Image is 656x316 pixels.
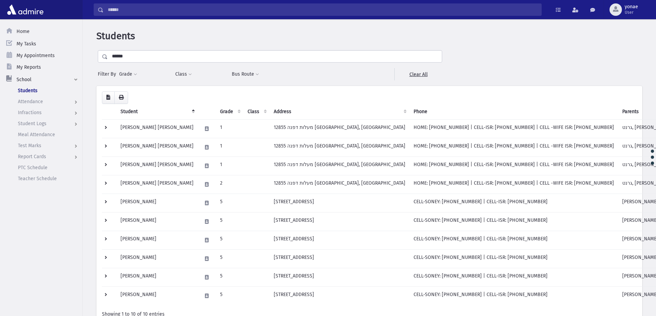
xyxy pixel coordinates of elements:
td: HOME: [PHONE_NUMBER] | CELL-ISR: [PHONE_NUMBER] | CELL -WIFE ISR: [PHONE_NUMBER] [409,175,618,194]
td: [STREET_ADDRESS] [270,249,409,268]
td: 5 [216,231,243,249]
span: Filter By [98,70,119,78]
td: [STREET_ADDRESS] [270,231,409,249]
td: 5 [216,286,243,305]
td: HOME: [PHONE_NUMBER] | CELL-ISR: [PHONE_NUMBER] | CELL -WIFE ISR: [PHONE_NUMBER] [409,138,618,156]
span: My Tasks [17,41,36,47]
td: [PERSON_NAME] [PERSON_NAME] [116,175,198,194]
button: Bus Route [231,68,259,80]
td: [PERSON_NAME] [116,286,198,305]
td: HOME: [PHONE_NUMBER] | CELL-ISR: [PHONE_NUMBER] | CELL -WIFE ISR: [PHONE_NUMBER] [409,156,618,175]
td: CELL-SONEY: [PHONE_NUMBER] | CELL-ISR: [PHONE_NUMBER] [409,249,618,268]
span: Meal Attendance [18,132,55,138]
td: CELL-SONEY: [PHONE_NUMBER] | CELL-ISR: [PHONE_NUMBER] [409,231,618,249]
th: Phone [409,104,618,120]
span: User [625,10,638,15]
span: My Appointments [17,53,55,58]
span: Student Logs [18,121,46,127]
td: 12855 מעלות דפנה [GEOGRAPHIC_DATA], [GEOGRAPHIC_DATA] [270,138,409,156]
td: 1 [216,156,243,175]
button: Grade [119,68,137,80]
td: CELL-SONEY: [PHONE_NUMBER] | CELL-ISR: [PHONE_NUMBER] [409,194,618,212]
button: Print [114,91,128,104]
input: Search [104,3,541,16]
th: Grade: activate to sort column ascending [216,104,243,120]
th: Student: activate to sort column descending [116,104,198,120]
td: [PERSON_NAME] [PERSON_NAME] [116,138,198,156]
td: [PERSON_NAME] [PERSON_NAME] [116,156,198,175]
span: Home [17,29,30,34]
td: 12855 מעלות דפנה [GEOGRAPHIC_DATA], [GEOGRAPHIC_DATA] [270,156,409,175]
span: Test Marks [18,143,41,149]
td: 1 [216,119,243,138]
span: PTC Schedule [18,165,48,171]
img: AdmirePro [6,3,45,17]
td: CELL-SONEY: [PHONE_NUMBER] | CELL-ISR: [PHONE_NUMBER] [409,212,618,231]
td: [PERSON_NAME] [116,249,198,268]
td: [PERSON_NAME] [116,212,198,231]
td: [STREET_ADDRESS] [270,194,409,212]
span: Report Cards [18,154,46,160]
td: [PERSON_NAME] [PERSON_NAME] [116,119,198,138]
td: 5 [216,194,243,212]
td: 5 [216,268,243,286]
td: CELL-SONEY: [PHONE_NUMBER] | CELL-ISR: [PHONE_NUMBER] [409,268,618,286]
td: [PERSON_NAME] [116,231,198,249]
span: Infractions [18,110,42,116]
td: [PERSON_NAME] [116,268,198,286]
td: HOME: [PHONE_NUMBER] | CELL-ISR: [PHONE_NUMBER] | CELL -WIFE ISR: [PHONE_NUMBER] [409,119,618,138]
span: Attendance [18,99,43,105]
td: [PERSON_NAME] [116,194,198,212]
button: Class [175,68,192,80]
span: My Reports [17,64,41,70]
td: 12855 מעלות דפנה [GEOGRAPHIC_DATA], [GEOGRAPHIC_DATA] [270,175,409,194]
a: Clear All [394,68,442,80]
td: [STREET_ADDRESS] [270,212,409,231]
span: yonae [625,4,638,10]
td: [STREET_ADDRESS] [270,268,409,286]
td: 12855 מעלות דפנה [GEOGRAPHIC_DATA], [GEOGRAPHIC_DATA] [270,119,409,138]
span: Teacher Schedule [18,176,57,182]
td: 5 [216,212,243,231]
td: CELL-SONEY: [PHONE_NUMBER] | CELL-ISR: [PHONE_NUMBER] [409,286,618,305]
td: 5 [216,249,243,268]
span: Students [18,88,38,94]
th: Address: activate to sort column ascending [270,104,409,120]
span: School [17,77,31,83]
th: Class: activate to sort column ascending [243,104,270,120]
td: 2 [216,175,243,194]
td: 1 [216,138,243,156]
span: Students [96,30,135,42]
td: [STREET_ADDRESS] [270,286,409,305]
button: CSV [102,91,115,104]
